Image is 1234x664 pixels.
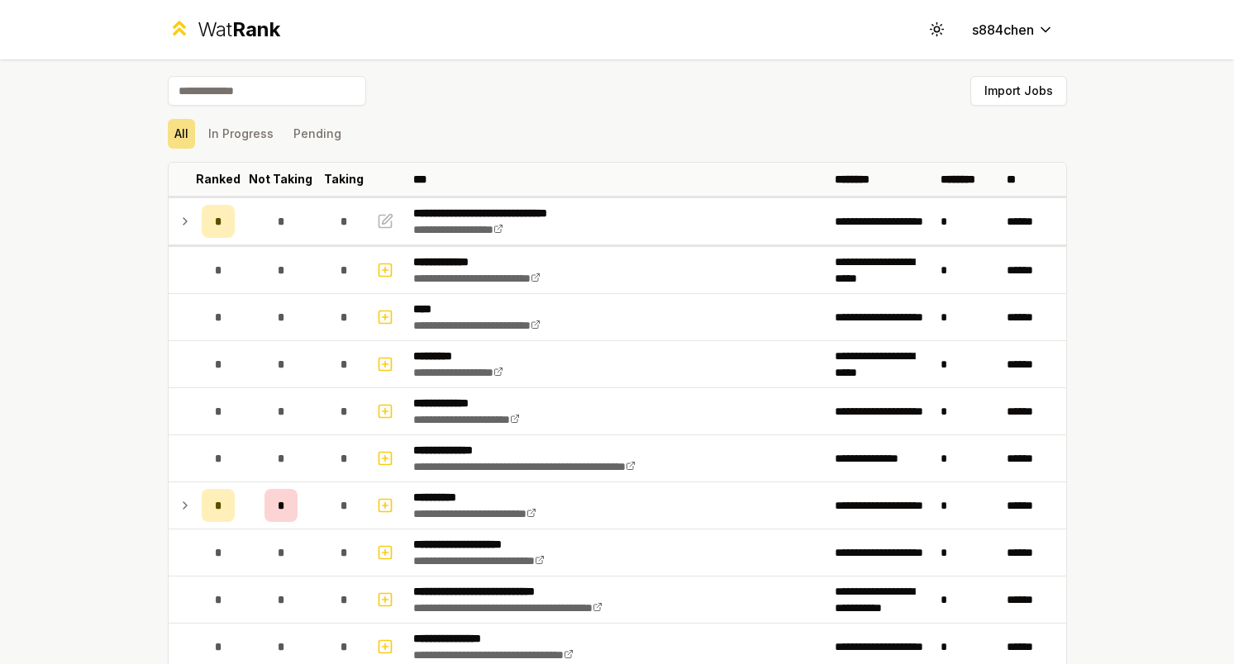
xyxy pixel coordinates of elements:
[196,171,241,187] p: Ranked
[287,119,348,149] button: Pending
[168,119,195,149] button: All
[959,15,1067,45] button: s884chen
[972,20,1034,40] span: s884chen
[324,171,364,187] p: Taking
[198,17,280,43] div: Wat
[232,17,280,41] span: Rank
[970,76,1067,106] button: Import Jobs
[202,119,280,149] button: In Progress
[168,17,281,43] a: WatRank
[249,171,312,187] p: Not Taking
